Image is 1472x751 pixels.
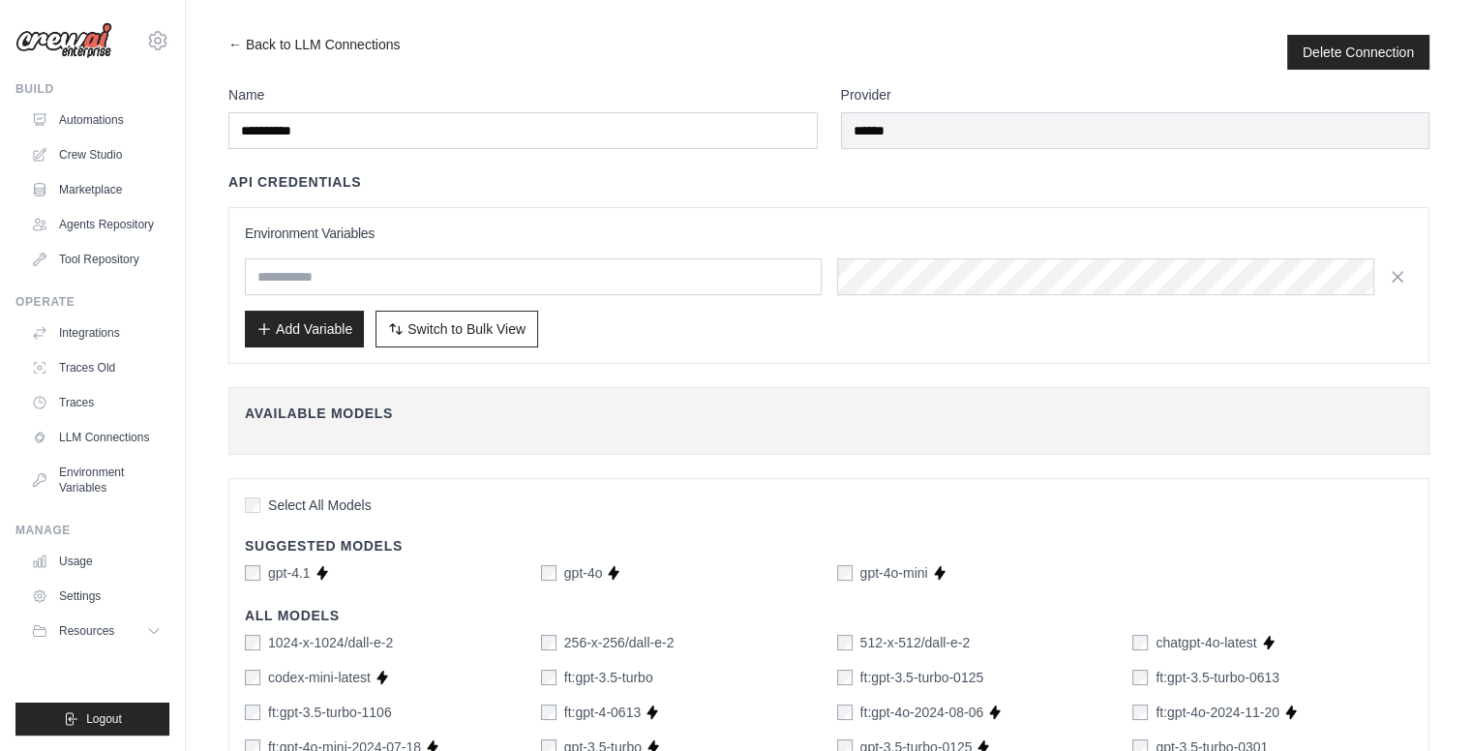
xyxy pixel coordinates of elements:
[245,497,260,513] input: Select All Models
[245,670,260,685] input: codex-mini-latest
[541,635,556,650] input: 256-x-256/dall-e-2
[23,174,169,205] a: Marketplace
[1132,635,1148,650] input: chatgpt-4o-latest
[245,224,1413,243] h3: Environment Variables
[228,172,361,192] h4: API Credentials
[268,668,371,687] label: codex-mini-latest
[245,705,260,720] input: ft:gpt-3.5-turbo-1106
[15,703,169,736] button: Logout
[860,703,984,722] label: ft:gpt-4o-2024-08-06
[23,139,169,170] a: Crew Studio
[23,546,169,577] a: Usage
[837,565,853,581] input: gpt-4o-mini
[268,633,393,652] label: 1024-x-1024/dall-e-2
[245,565,260,581] input: gpt-4.1
[59,623,114,639] span: Resources
[376,311,538,347] button: Switch to Bulk View
[268,496,372,515] span: Select All Models
[245,311,364,347] button: Add Variable
[1156,703,1279,722] label: ft:gpt-4o-2024-11-20
[23,105,169,135] a: Automations
[860,633,971,652] label: 512-x-512/dall-e-2
[15,22,112,59] img: Logo
[860,668,984,687] label: ft:gpt-3.5-turbo-0125
[15,523,169,538] div: Manage
[837,670,853,685] input: ft:gpt-3.5-turbo-0125
[15,81,169,97] div: Build
[23,209,169,240] a: Agents Repository
[15,294,169,310] div: Operate
[245,536,1413,556] h4: Suggested Models
[86,711,122,727] span: Logout
[23,457,169,503] a: Environment Variables
[841,85,1430,105] label: Provider
[23,387,169,418] a: Traces
[23,616,169,646] button: Resources
[245,404,1413,423] h4: Available Models
[245,606,1413,625] h4: All Models
[837,705,853,720] input: ft:gpt-4o-2024-08-06
[407,319,526,339] span: Switch to Bulk View
[228,85,818,105] label: Name
[564,668,653,687] label: ft:gpt-3.5-turbo
[1303,43,1414,62] button: Delete Connection
[541,565,556,581] input: gpt-4o
[837,635,853,650] input: 512-x-512/dall-e-2
[1132,670,1148,685] input: ft:gpt-3.5-turbo-0613
[1156,668,1279,687] label: ft:gpt-3.5-turbo-0613
[23,581,169,612] a: Settings
[1156,633,1256,652] label: chatgpt-4o-latest
[268,563,311,583] label: gpt-4.1
[860,563,928,583] label: gpt-4o-mini
[564,633,675,652] label: 256-x-256/dall-e-2
[541,670,556,685] input: ft:gpt-3.5-turbo
[23,244,169,275] a: Tool Repository
[564,563,603,583] label: gpt-4o
[245,635,260,650] input: 1024-x-1024/dall-e-2
[23,317,169,348] a: Integrations
[564,703,641,722] label: ft:gpt-4-0613
[228,35,400,70] a: ← Back to LLM Connections
[268,703,392,722] label: ft:gpt-3.5-turbo-1106
[23,352,169,383] a: Traces Old
[23,422,169,453] a: LLM Connections
[541,705,556,720] input: ft:gpt-4-0613
[1132,705,1148,720] input: ft:gpt-4o-2024-11-20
